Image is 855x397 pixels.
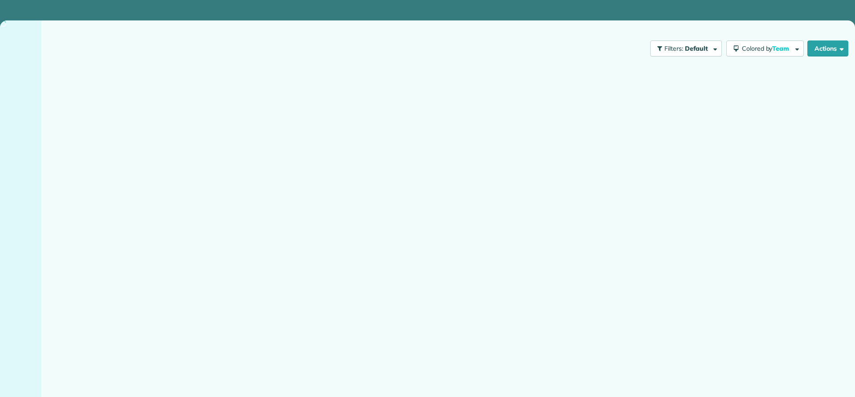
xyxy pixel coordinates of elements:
[772,44,790,52] span: Team
[650,40,722,56] button: Filters: Default
[726,40,804,56] button: Colored byTeam
[685,44,708,52] span: Default
[807,40,848,56] button: Actions
[742,44,792,52] span: Colored by
[664,44,683,52] span: Filters:
[646,40,722,56] a: Filters: Default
